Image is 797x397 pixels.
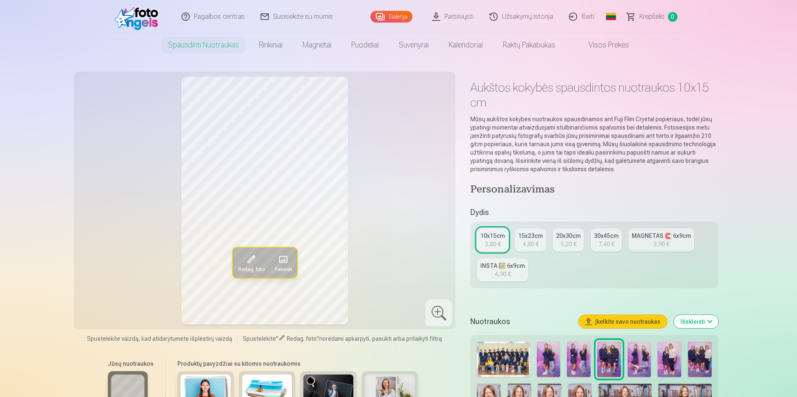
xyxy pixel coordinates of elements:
a: Magnetai [293,33,341,57]
div: 15x23cm [518,232,543,240]
a: MAGNETAS 🧲 6x9cm3,90 € [628,228,694,252]
span: Redag. foto [238,266,264,272]
div: 20x30cm [556,232,581,240]
div: 4,90 € [495,270,511,278]
a: 30x45cm7,40 € [591,228,622,252]
div: 4,80 € [523,240,539,248]
div: 10x15cm [480,232,505,240]
span: Spustelėkite vaizdą, kad atidarytumėte išplėstinį vaizdą [87,335,232,343]
a: INSTA 🖼️ 6x9cm4,90 € [477,258,528,282]
button: Redag. foto [233,247,269,277]
a: Suvenyrai [389,33,439,57]
a: Rinkiniai [249,33,293,57]
a: Spausdinti nuotraukas [158,33,249,57]
div: INSTA 🖼️ 6x9cm [480,262,525,270]
a: Raktų pakabukas [493,33,565,57]
div: 5,20 € [561,240,576,248]
h5: Dydis [470,207,718,218]
img: /fa2 [115,3,163,30]
div: 3,90 € [653,240,669,248]
span: Spustelėkite [243,335,276,342]
a: Visos prekės [565,33,639,57]
p: Mūsų aukštos kokybės nuotraukos spausdinamos ant Fuji Film Crystal popieriaus, todėl jūsų ypating... [470,115,718,173]
span: Pakeisti [274,266,292,272]
a: Puodeliai [341,33,389,57]
a: 15x23cm4,80 € [515,228,546,252]
a: Galerija [370,11,412,22]
div: MAGNETAS 🧲 6x9cm [632,232,691,240]
span: Krepšelis [639,12,665,22]
div: 7,40 € [598,240,614,248]
span: Redag. foto [287,335,317,342]
button: Išskleisti [674,315,718,328]
a: 10x15cm3,80 € [477,228,508,252]
span: " [317,335,319,342]
div: 3,80 € [485,240,501,248]
h5: Nuotraukos [470,316,571,327]
button: Pakeisti [269,247,297,277]
button: Įkelkite savo nuotraukas [579,315,667,328]
a: 20x30cm5,20 € [553,228,584,252]
div: 30x45cm [594,232,618,240]
h1: Aukštos kokybės spausdintos nuotraukos 10x15 cm [470,80,718,110]
span: norėdami apkarpyti, pasukti arba pritaikyti filtrą [319,335,442,342]
h4: Personalizavimas [470,183,718,197]
span: 0 [668,12,678,22]
a: Kalendoriai [439,33,493,57]
h6: Jūsų nuotraukos [108,360,154,368]
span: " [276,335,278,342]
h6: Produktų pavyzdžiai su kitomis nuotraukomis [174,360,421,368]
